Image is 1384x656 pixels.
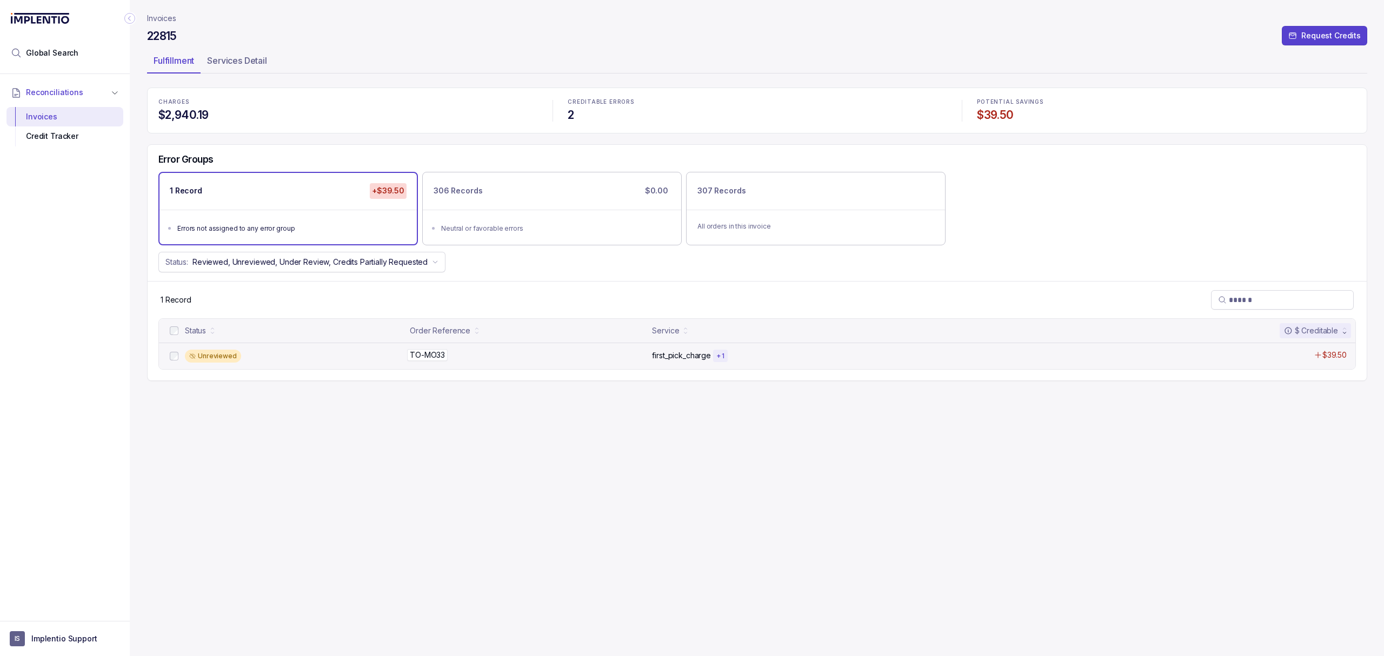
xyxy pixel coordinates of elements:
div: Neutral or favorable errors [441,223,669,234]
li: Tab Fulfillment [147,52,201,73]
p: $39.50 [1322,350,1347,360]
p: Fulfillment [154,54,194,67]
p: Implentio Support [31,633,97,644]
h5: Error Groups [158,153,214,165]
p: CHARGES [158,99,537,105]
div: Collapse Icon [123,12,136,25]
nav: breadcrumb [147,13,176,24]
h4: 22815 [147,29,177,44]
p: Reviewed, Unreviewed, Under Review, Credits Partially Requested [192,257,428,267]
h4: $39.50 [977,108,1356,123]
p: All orders in this invoice [697,221,934,232]
div: Credit Tracker [15,126,115,146]
p: 1 Record [161,294,191,305]
button: User initialsImplentio Support [10,631,120,646]
input: checkbox-checkbox [170,352,178,360]
span: User initials [10,631,25,646]
p: 306 Records [434,185,482,196]
p: + 1 [716,352,724,360]
input: checkbox-checkbox [170,326,178,335]
a: Invoices [147,13,176,24]
p: Request Credits [1301,30,1361,41]
p: +$39.50 [370,183,407,198]
div: Status [185,325,206,336]
div: Invoices [15,107,115,126]
p: POTENTIAL SAVINGS [977,99,1356,105]
div: Reconciliations [6,105,123,149]
h4: $2,940.19 [158,108,537,123]
span: Reconciliations [26,87,83,98]
span: Global Search [26,48,78,58]
div: Service [652,325,679,336]
p: $0.00 [643,183,670,198]
button: Reconciliations [6,81,123,104]
p: CREDITABLE ERRORS [568,99,947,105]
div: $ Creditable [1284,325,1338,336]
p: first_pick_charge [652,350,711,361]
p: 1 Record [170,185,202,196]
h4: 2 [568,108,947,123]
ul: Tab Group [147,52,1367,73]
li: Tab Services Detail [201,52,274,73]
div: Errors not assigned to any error group [177,223,405,234]
p: 307 Records [697,185,746,196]
div: Unreviewed [185,350,241,363]
div: Remaining page entries [161,294,191,305]
p: TO-MO33 [407,349,448,361]
p: Services Detail [207,54,267,67]
button: Request Credits [1282,26,1367,45]
button: Status:Reviewed, Unreviewed, Under Review, Credits Partially Requested [158,252,445,272]
div: Order Reference [410,325,470,336]
p: Status: [165,257,188,267]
